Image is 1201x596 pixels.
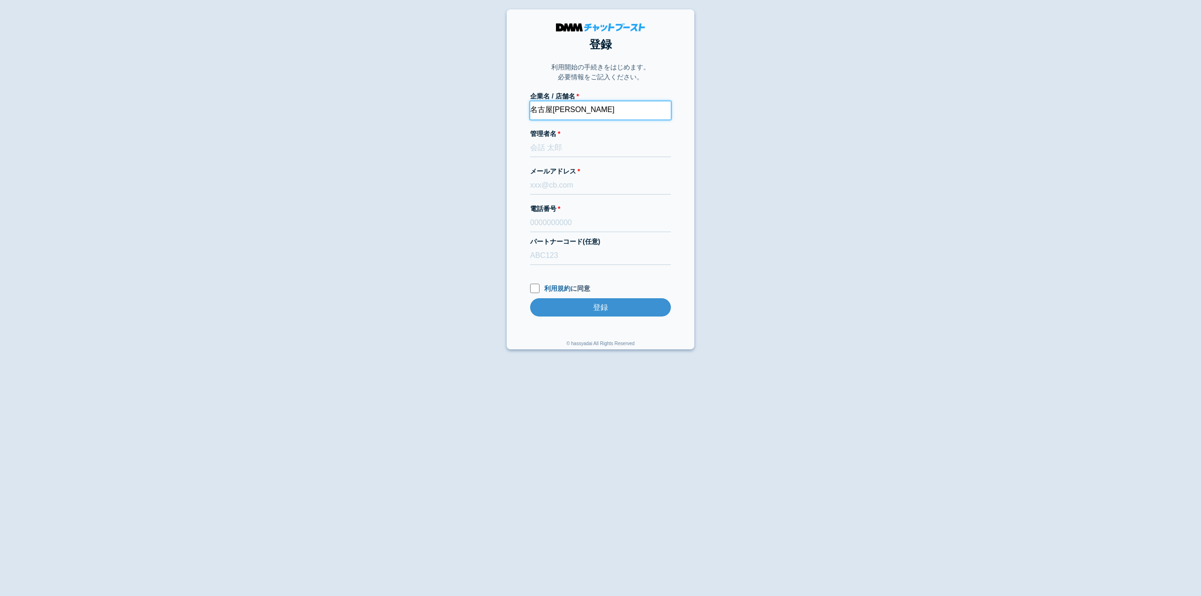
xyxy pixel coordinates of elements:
input: 株式会社チャットブースト [530,101,671,120]
input: xxx@cb.com [530,176,671,195]
input: 会話 太郎 [530,139,671,157]
img: DMMチャットブースト [556,23,645,31]
h1: 登録 [530,36,671,53]
input: ABC123 [530,247,671,265]
label: メールアドレス [530,166,671,176]
label: に同意 [530,284,671,294]
div: © hassyadai All Rights Reserved [566,340,634,349]
a: 利用規約 [544,285,570,292]
p: 利用開始の手続きをはじめます。 必要情報をご記入ください。 [551,62,650,82]
input: 0000000000 [530,214,671,232]
label: 電話番号 [530,204,671,214]
input: 登録 [530,298,671,317]
input: 利用規約に同意 [530,284,540,293]
label: パートナーコード(任意) [530,237,671,247]
label: 管理者名 [530,129,671,139]
label: 企業名 / 店舗名 [530,91,671,101]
